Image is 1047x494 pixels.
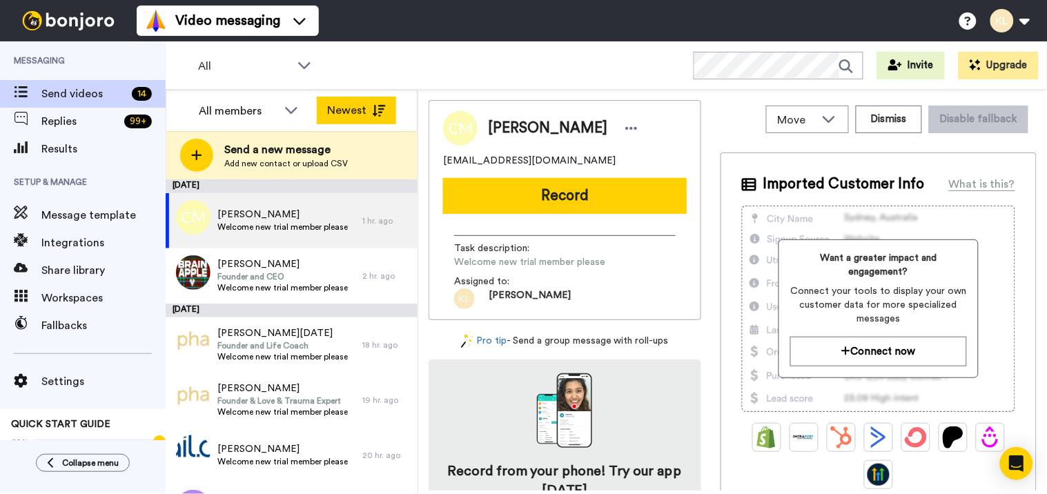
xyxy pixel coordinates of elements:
button: Disable fallback [929,106,1028,133]
div: 2 hr. ago [362,270,411,281]
span: Founder and CEO [217,271,348,282]
span: Want a greater impact and engagement? [790,251,967,279]
div: [DATE] [166,304,418,317]
img: d5623be6-f4b4-4a76-9474-c5a6154527ff.png [176,379,211,414]
div: 20 hr. ago [362,450,411,461]
span: [PERSON_NAME] [217,382,348,395]
div: 18 hr. ago [362,339,411,350]
span: [EMAIL_ADDRESS][DOMAIN_NAME] [443,154,616,168]
img: ConvertKit [905,426,927,448]
span: [PERSON_NAME] [217,442,348,456]
span: Message template [41,207,166,224]
span: [PERSON_NAME] [217,208,348,221]
span: Settings [41,373,166,390]
span: Welcome new trial member please [217,351,348,362]
img: Image of Cocoa Murray [443,111,478,146]
span: Workspaces [41,290,166,306]
span: Send a new message [224,141,348,158]
img: 866a306e-c415-43b4-8726-40650bfe09f3.jpg [176,255,211,290]
img: Ontraport [793,426,815,448]
img: download [537,373,592,448]
span: Welcome new trial member please [217,456,348,467]
div: All members [199,103,277,119]
div: What is this? [949,176,1015,192]
span: QUICK START GUIDE [11,419,110,429]
button: Newest [317,97,396,124]
span: Welcome new trial member please [454,255,605,269]
span: [PERSON_NAME] [488,118,607,139]
span: Add new contact or upload CSV [224,158,348,169]
img: 5c0899ad-f2d2-4b02-b65a-241e727b2655.png [176,435,211,469]
span: Move [778,112,815,128]
span: Integrations [41,235,166,251]
img: GoHighLevel [868,464,890,486]
span: Video messaging [175,11,280,30]
button: Upgrade [959,52,1039,79]
button: Collapse menu [36,454,130,472]
img: ActiveCampaign [868,426,890,448]
button: Connect now [790,337,967,366]
div: 19 hr. ago [362,395,411,406]
span: Replies [41,113,119,130]
span: [PERSON_NAME] [217,257,348,271]
img: 33c49878-e278-44e9-b25d-b4a3b672f333.png [176,324,211,359]
button: Record [443,178,687,214]
div: Tooltip anchor [153,435,166,448]
span: Send videos [41,86,126,102]
img: Drip [979,426,1001,448]
div: 1 hr. ago [362,215,411,226]
img: Shopify [756,426,778,448]
button: Invite [877,52,945,79]
img: d11cd98d-fcd2-43d4-8a3b-e07d95f02558.png [454,288,475,309]
img: Hubspot [830,426,852,448]
span: Welcome new trial member please [217,282,348,293]
div: Open Intercom Messenger [1000,447,1033,480]
img: magic-wand.svg [461,334,473,348]
span: Connect your tools to display your own customer data for more specialized messages [790,284,967,326]
img: cm.png [176,200,211,235]
span: Founder & Love & Trauma Expert [217,395,348,406]
span: Founder and Life Coach [217,340,348,351]
span: Welcome new trial member please [217,406,348,417]
span: Results [41,141,166,157]
div: [DATE] [166,179,418,193]
span: [PERSON_NAME][DATE] [217,326,348,340]
span: Task description : [454,241,551,255]
span: Welcome new trial member please [217,221,348,233]
span: Imported Customer Info [763,174,925,195]
div: 14 [132,87,152,101]
span: Fallbacks [41,317,166,334]
button: Dismiss [856,106,922,133]
div: - Send a group message with roll-ups [429,334,701,348]
span: [PERSON_NAME] [489,288,571,309]
span: Collapse menu [62,457,119,468]
span: 60% [11,437,29,448]
span: All [198,58,291,75]
div: 99 + [124,115,152,128]
img: Patreon [942,426,964,448]
img: bj-logo-header-white.svg [17,11,120,30]
img: vm-color.svg [145,10,167,32]
a: Pro tip [461,334,507,348]
span: Assigned to: [454,275,551,288]
span: Share library [41,262,166,279]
